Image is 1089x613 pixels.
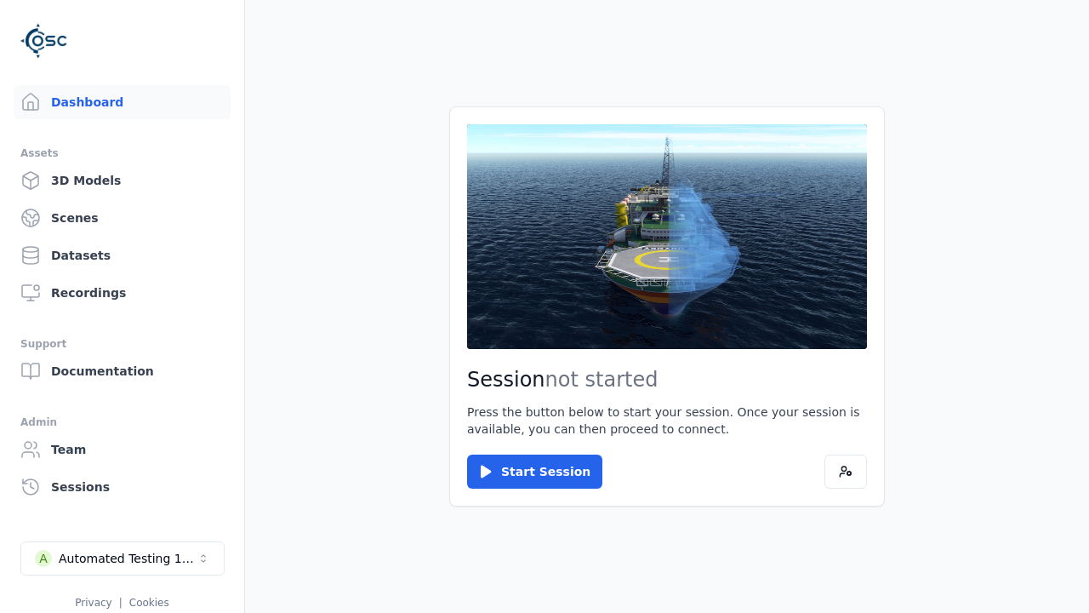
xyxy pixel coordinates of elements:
a: Dashboard [14,85,231,119]
h2: Session [467,366,867,393]
a: Cookies [129,597,169,609]
div: Support [20,334,224,354]
a: Datasets [14,238,231,272]
button: Select a workspace [20,541,225,576]
a: Privacy [75,597,111,609]
div: Automated Testing 1 - Playwright [59,550,197,567]
a: Scenes [14,201,231,235]
a: 3D Models [14,163,231,198]
a: Recordings [14,276,231,310]
a: Sessions [14,470,231,504]
div: Admin [20,412,224,433]
p: Press the button below to start your session. Once your session is available, you can then procee... [467,404,867,438]
a: Documentation [14,354,231,388]
button: Start Session [467,455,602,489]
span: not started [545,368,659,392]
span: | [119,597,123,609]
div: Assets [20,143,224,163]
img: Logo [20,17,68,65]
a: Team [14,433,231,467]
div: A [35,550,52,567]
